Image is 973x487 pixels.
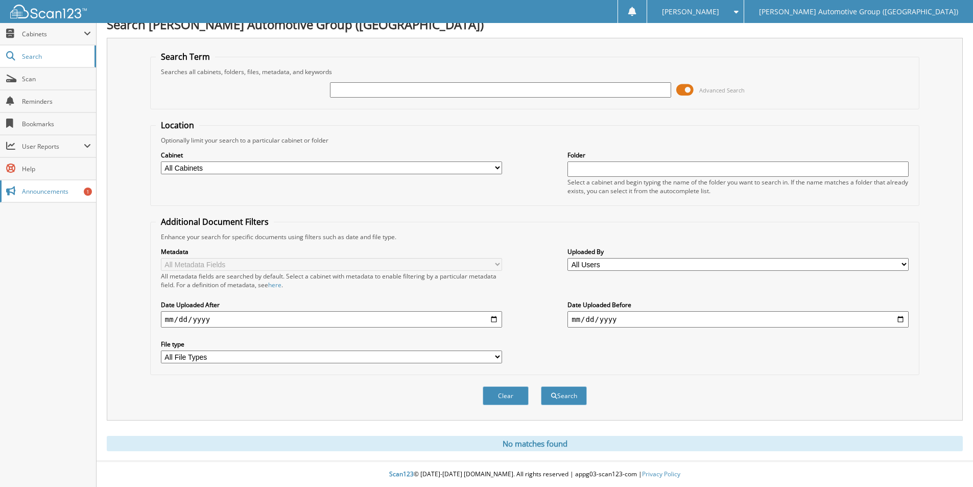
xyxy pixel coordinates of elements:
label: Cabinet [161,151,502,159]
span: Cabinets [22,30,84,38]
div: 1 [84,188,92,196]
span: [PERSON_NAME] [662,9,719,15]
h1: Search [PERSON_NAME] Automotive Group ([GEOGRAPHIC_DATA]) [107,16,963,33]
img: scan123-logo-white.svg [10,5,87,18]
div: All metadata fields are searched by default. Select a cabinet with metadata to enable filtering b... [161,272,502,289]
span: Scan123 [389,470,414,478]
legend: Search Term [156,51,215,62]
span: Reminders [22,97,91,106]
input: start [161,311,502,328]
label: Date Uploaded Before [567,300,909,309]
button: Search [541,386,587,405]
a: here [268,281,281,289]
label: Date Uploaded After [161,300,502,309]
div: Optionally limit your search to a particular cabinet or folder [156,136,914,145]
label: File type [161,340,502,349]
div: © [DATE]-[DATE] [DOMAIN_NAME]. All rights reserved | appg03-scan123-com | [97,462,973,487]
label: Uploaded By [567,247,909,256]
span: User Reports [22,142,84,151]
div: Enhance your search for specific documents using filters such as date and file type. [156,233,914,241]
span: Announcements [22,187,91,196]
label: Folder [567,151,909,159]
div: Searches all cabinets, folders, files, metadata, and keywords [156,67,914,76]
span: Scan [22,75,91,83]
span: Bookmarks [22,120,91,128]
span: Advanced Search [699,86,745,94]
div: Select a cabinet and begin typing the name of the folder you want to search in. If the name match... [567,178,909,195]
button: Clear [483,386,529,405]
legend: Additional Document Filters [156,216,274,227]
span: [PERSON_NAME] Automotive Group ([GEOGRAPHIC_DATA]) [759,9,958,15]
legend: Location [156,120,199,131]
span: Help [22,165,91,173]
input: end [567,311,909,328]
span: Search [22,52,89,61]
label: Metadata [161,247,502,256]
div: No matches found [107,436,963,451]
a: Privacy Policy [642,470,680,478]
